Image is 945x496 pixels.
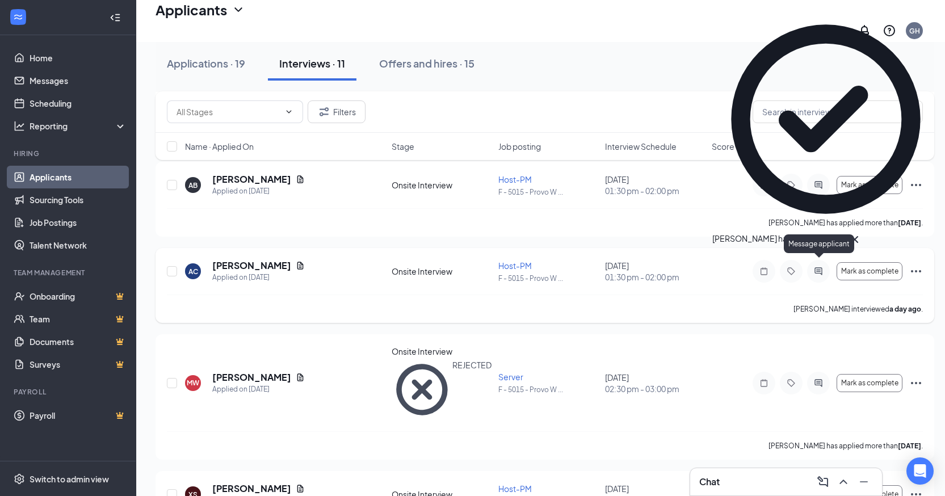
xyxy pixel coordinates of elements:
svg: Settings [14,473,25,485]
div: MW [187,378,199,388]
b: [DATE] [898,442,921,450]
div: Applications · 19 [167,56,245,70]
div: Team Management [14,268,124,278]
h5: [PERSON_NAME] [212,482,291,495]
svg: Ellipses [909,264,923,278]
p: F - 5015 - Provo W ... [498,385,598,394]
a: SurveysCrown [30,353,127,376]
svg: ActiveChat [812,379,825,388]
svg: CheckmarkCircle [712,6,939,233]
button: Mark as complete [837,262,902,280]
svg: ActiveChat [812,267,825,276]
a: Home [30,47,127,69]
a: Talent Network [30,234,127,257]
span: 01:30 pm - 02:00 pm [605,185,705,196]
h3: Chat [699,476,720,488]
div: Open Intercom Messenger [906,457,934,485]
input: All Stages [177,106,280,118]
a: Sourcing Tools [30,188,127,211]
div: Offers and hires · 15 [379,56,474,70]
svg: Document [296,175,305,184]
div: Interviews · 11 [279,56,345,70]
svg: CrossCircle [392,359,452,420]
button: Mark as complete [837,374,902,392]
a: PayrollCrown [30,404,127,427]
svg: Note [757,267,771,276]
svg: Document [296,261,305,270]
svg: WorkstreamLogo [12,11,24,23]
h5: [PERSON_NAME] [212,259,291,272]
svg: ChevronDown [232,3,245,16]
div: Onsite Interview [392,266,492,277]
div: Onsite Interview [392,179,492,191]
svg: Document [296,484,305,493]
svg: Tag [784,267,798,276]
span: Server [498,372,523,382]
svg: Minimize [857,475,871,489]
span: Mark as complete [841,379,898,387]
div: REJECTED [452,359,492,420]
div: [DATE] [605,260,705,283]
svg: ComposeMessage [816,475,830,489]
button: Minimize [855,473,873,491]
svg: Ellipses [909,376,923,390]
p: F - 5015 - Provo W ... [498,187,598,197]
div: Applied on [DATE] [212,272,305,283]
span: Name · Applied On [185,141,254,152]
span: Host-PM [498,260,532,271]
div: AC [188,267,198,276]
span: Host-PM [498,484,532,494]
span: Interview Schedule [605,141,677,152]
button: ComposeMessage [814,473,832,491]
b: a day ago [889,305,921,313]
div: Hiring [14,149,124,158]
p: F - 5015 - Provo W ... [498,274,598,283]
div: Payroll [14,387,124,397]
span: 01:30 pm - 02:00 pm [605,271,705,283]
h5: [PERSON_NAME] [212,173,291,186]
span: Mark as complete [841,267,898,275]
span: Stage [392,141,414,152]
div: [DATE] [605,372,705,394]
div: Applied on [DATE] [212,186,305,197]
span: Job posting [498,141,541,152]
svg: Document [296,373,305,382]
svg: Analysis [14,120,25,132]
svg: Collapse [110,12,121,23]
svg: Cross [848,233,862,246]
span: 02:30 pm - 03:00 pm [605,383,705,394]
p: [PERSON_NAME] interviewed . [793,304,923,314]
span: Score [712,141,734,152]
p: [PERSON_NAME] has applied more than . [768,441,923,451]
div: [DATE] [605,174,705,196]
a: Scheduling [30,92,127,115]
div: Onsite Interview [392,346,492,357]
svg: ChevronUp [837,475,850,489]
svg: Note [757,379,771,388]
a: TeamCrown [30,308,127,330]
svg: Tag [784,379,798,388]
a: OnboardingCrown [30,285,127,308]
span: Host-PM [498,174,532,184]
a: Messages [30,69,127,92]
a: Applicants [30,166,127,188]
svg: Filter [317,105,331,119]
button: Filter Filters [308,100,366,123]
div: Switch to admin view [30,473,109,485]
div: Message applicant [784,234,854,253]
h5: [PERSON_NAME] [212,371,291,384]
div: Applied on [DATE] [212,384,305,395]
a: DocumentsCrown [30,330,127,353]
div: [PERSON_NAME] has been rejected. [712,233,848,246]
svg: ChevronDown [284,107,293,116]
a: Job Postings [30,211,127,234]
div: Reporting [30,120,127,132]
button: ChevronUp [834,473,852,491]
div: AB [188,180,198,190]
